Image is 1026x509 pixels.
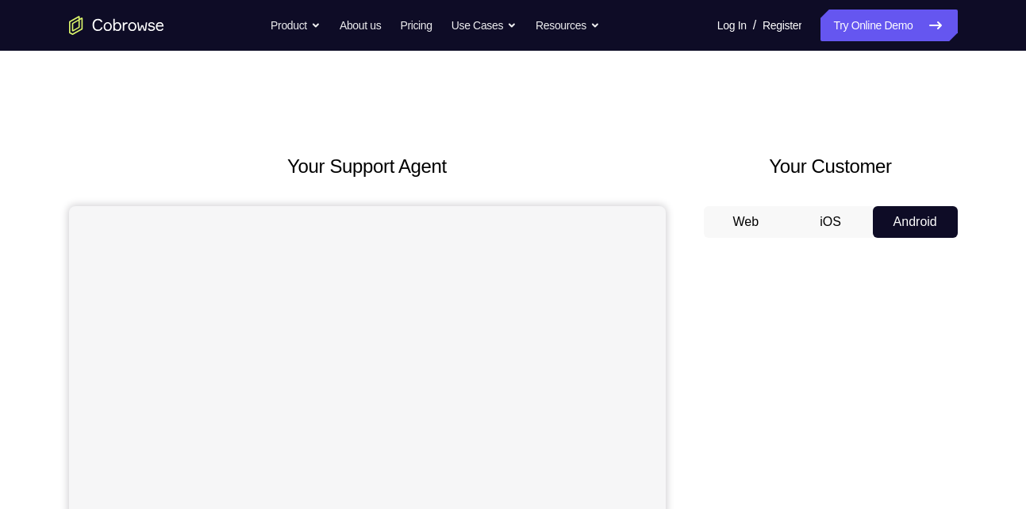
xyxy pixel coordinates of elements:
[717,10,747,41] a: Log In
[873,206,958,238] button: Android
[704,152,958,181] h2: Your Customer
[763,10,801,41] a: Register
[69,16,164,35] a: Go to the home page
[400,10,432,41] a: Pricing
[340,10,381,41] a: About us
[820,10,957,41] a: Try Online Demo
[753,16,756,35] span: /
[271,10,321,41] button: Product
[69,152,666,181] h2: Your Support Agent
[704,206,789,238] button: Web
[536,10,600,41] button: Resources
[452,10,517,41] button: Use Cases
[788,206,873,238] button: iOS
